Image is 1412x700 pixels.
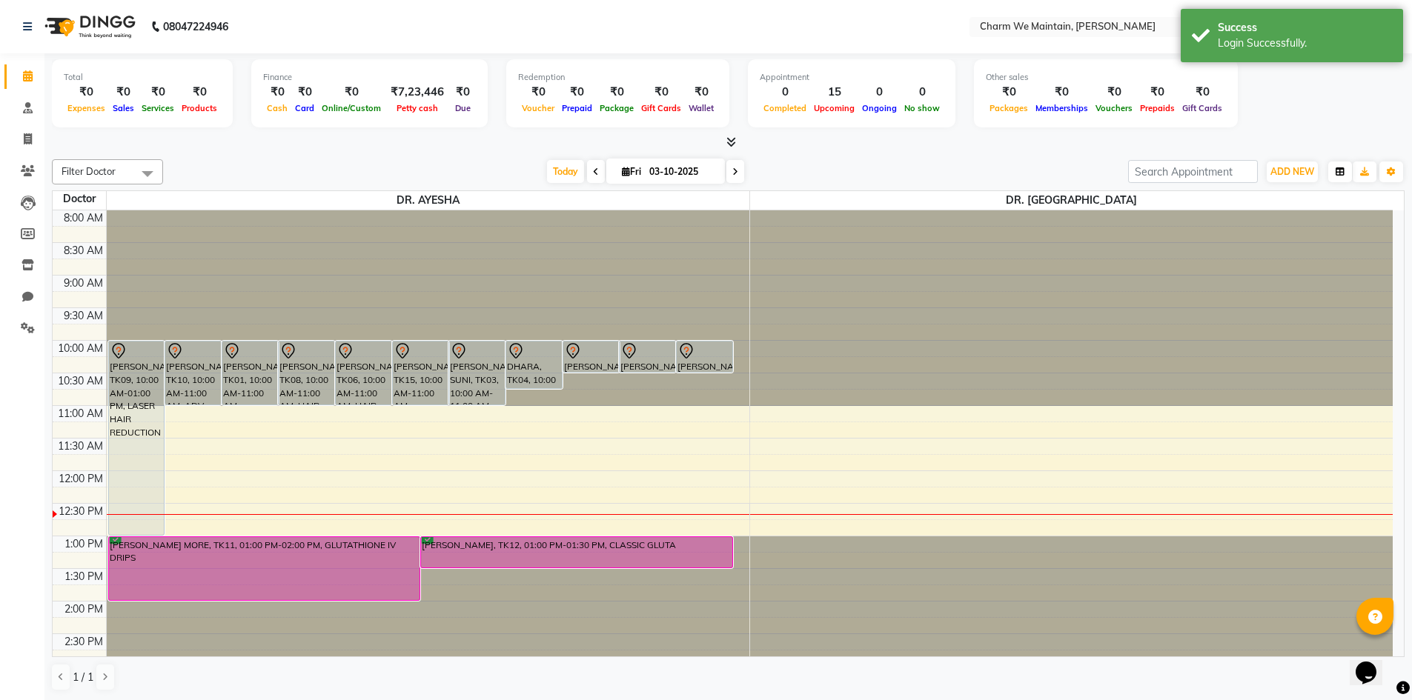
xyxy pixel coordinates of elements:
[107,191,749,210] span: DR. AYESHA
[64,103,109,113] span: Expenses
[518,84,558,101] div: ₹0
[760,71,944,84] div: Appointment
[901,103,944,113] span: No show
[558,84,596,101] div: ₹0
[1032,84,1092,101] div: ₹0
[62,165,116,177] span: Filter Doctor
[1092,103,1136,113] span: Vouchers
[165,341,221,404] div: [PERSON_NAME], TK10, 10:00 AM-11:00 AM, ADV GLUTA
[291,84,318,101] div: ₹0
[685,84,717,101] div: ₹0
[1218,20,1392,36] div: Success
[858,103,901,113] span: Ongoing
[56,504,106,519] div: 12:30 PM
[64,71,221,84] div: Total
[62,601,106,617] div: 2:00 PM
[451,103,474,113] span: Due
[61,276,106,291] div: 9:00 AM
[163,6,228,47] b: 08047224946
[1092,84,1136,101] div: ₹0
[1179,103,1226,113] span: Gift Cards
[1270,166,1314,177] span: ADD NEW
[318,103,385,113] span: Online/Custom
[1136,103,1179,113] span: Prepaids
[1350,641,1397,685] iframe: chat widget
[109,84,138,101] div: ₹0
[1179,84,1226,101] div: ₹0
[547,160,584,183] span: Today
[385,84,450,101] div: ₹7,23,446
[138,84,178,101] div: ₹0
[61,243,106,259] div: 8:30 AM
[901,84,944,101] div: 0
[222,341,278,404] div: [PERSON_NAME], TK01, 10:00 AM-11:00 AM, WEIGHT LOSS [MEDICAL_DATA]
[64,84,109,101] div: ₹0
[109,537,420,600] div: [PERSON_NAME] MORE, TK11, 01:00 PM-02:00 PM, GLUTATHIONE IV DRIPS
[1218,36,1392,51] div: Login Successfully.
[178,84,221,101] div: ₹0
[750,191,1393,210] span: DR. [GEOGRAPHIC_DATA]
[291,103,318,113] span: Card
[318,84,385,101] div: ₹0
[1128,160,1258,183] input: Search Appointment
[637,103,685,113] span: Gift Cards
[61,210,106,226] div: 8:00 AM
[56,471,106,487] div: 12:00 PM
[62,569,106,584] div: 1:30 PM
[449,341,505,404] div: [PERSON_NAME] SUNI, TK03, 10:00 AM-11:00 AM, HAIR PRP + DERMAROLLER
[393,103,442,113] span: Petty cash
[620,341,675,372] div: [PERSON_NAME], TK05, 10:00 AM-10:30 AM, LASER HAIR REDUCTION
[986,84,1032,101] div: ₹0
[38,6,139,47] img: logo
[1136,84,1179,101] div: ₹0
[73,670,93,685] span: 1 / 1
[518,71,717,84] div: Redemption
[393,341,448,404] div: [PERSON_NAME], TK15, 10:00 AM-11:00 AM, GLUTATHIONE IV DRIPS
[558,103,596,113] span: Prepaid
[138,103,178,113] span: Services
[637,84,685,101] div: ₹0
[178,103,221,113] span: Products
[53,191,106,207] div: Doctor
[677,341,732,372] div: [PERSON_NAME], TK02, 10:00 AM-10:30 AM, FACE TREATMENT
[685,103,717,113] span: Wallet
[858,84,901,101] div: 0
[1032,103,1092,113] span: Memberships
[518,103,558,113] span: Voucher
[279,341,334,404] div: [PERSON_NAME], TK08, 10:00 AM-11:00 AM, HAIR PRP
[596,84,637,101] div: ₹0
[810,103,858,113] span: Upcoming
[645,161,719,183] input: 2025-10-03
[760,84,810,101] div: 0
[563,341,619,372] div: [PERSON_NAME], TK07, 10:00 AM-10:30 AM, FACE TREATMENT
[263,103,291,113] span: Cash
[1267,161,1318,182] button: ADD NEW
[986,71,1226,84] div: Other sales
[596,103,637,113] span: Package
[55,341,106,356] div: 10:00 AM
[760,103,810,113] span: Completed
[62,634,106,650] div: 2:30 PM
[109,103,138,113] span: Sales
[506,341,562,388] div: DHARA, TK04, 10:00 AM-10:45 AM, LASER HAIR REDUCTION
[618,166,645,177] span: Fri
[109,341,165,535] div: [PERSON_NAME], TK09, 10:00 AM-01:00 PM, LASER HAIR REDUCTION
[263,71,476,84] div: Finance
[336,341,391,404] div: [PERSON_NAME], TK06, 10:00 AM-11:00 AM, HAIR PRP
[61,308,106,324] div: 9:30 AM
[55,373,106,389] div: 10:30 AM
[986,103,1032,113] span: Packages
[55,439,106,454] div: 11:30 AM
[62,536,106,552] div: 1:00 PM
[450,84,476,101] div: ₹0
[263,84,291,101] div: ₹0
[421,537,732,567] div: [PERSON_NAME], TK12, 01:00 PM-01:30 PM, CLASSIC GLUTA
[55,406,106,421] div: 11:00 AM
[810,84,858,101] div: 15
